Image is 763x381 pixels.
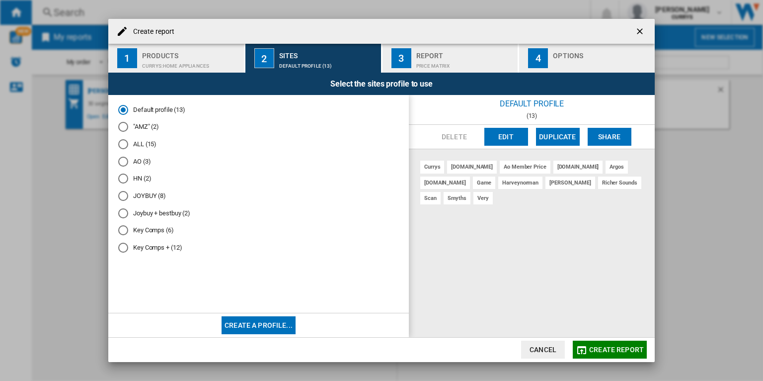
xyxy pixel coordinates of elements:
div: very [473,192,493,204]
div: [DOMAIN_NAME] [553,161,603,173]
span: Create report [589,346,644,354]
div: ao member price [500,161,550,173]
div: Sites [279,48,377,58]
button: 2 Sites Default profile (13) [245,44,382,73]
div: scan [420,192,441,204]
div: 1 [117,48,137,68]
div: smyths [444,192,470,204]
div: (13) [409,112,655,119]
div: currys [420,161,444,173]
button: 4 Options [519,44,655,73]
div: game [473,177,496,189]
div: richer sounds [598,177,641,189]
div: argos [606,161,628,173]
div: Default profile [409,95,655,112]
div: 2 [254,48,274,68]
ng-md-icon: getI18NText('BUTTONS.CLOSE_DIALOG') [635,26,647,38]
div: CURRYS:Home appliances [142,58,240,69]
md-radio-button: HN (2) [118,174,399,184]
button: Create report [573,341,647,359]
div: Select the sites profile to use [108,73,655,95]
md-radio-button: AO (3) [118,157,399,166]
div: [PERSON_NAME] [545,177,595,189]
div: Products [142,48,240,58]
md-radio-button: "AMZ" (2) [118,122,399,132]
div: [DOMAIN_NAME] [420,177,470,189]
button: Cancel [521,341,565,359]
button: Delete [433,128,476,146]
button: getI18NText('BUTTONS.CLOSE_DIALOG') [631,21,651,41]
div: Default profile (13) [279,58,377,69]
button: 1 Products CURRYS:Home appliances [108,44,245,73]
div: Options [553,48,651,58]
div: [DOMAIN_NAME] [447,161,497,173]
div: harveynorman [498,177,542,189]
button: Edit [484,128,528,146]
md-radio-button: Default profile (13) [118,105,399,114]
div: Report [416,48,514,58]
md-radio-button: JOYBUY (8) [118,191,399,201]
md-radio-button: ALL (15) [118,140,399,149]
button: Share [588,128,631,146]
md-radio-button: Key Comps + (12) [118,243,399,253]
button: Duplicate [536,128,580,146]
div: Price Matrix [416,58,514,69]
div: 4 [528,48,548,68]
md-radio-button: Joybuy + bestbuy (2) [118,208,399,218]
md-radio-button: Key Comps (6) [118,226,399,235]
button: 3 Report Price Matrix [382,44,519,73]
button: Create a profile... [222,316,296,334]
div: 3 [391,48,411,68]
h4: Create report [128,27,174,37]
